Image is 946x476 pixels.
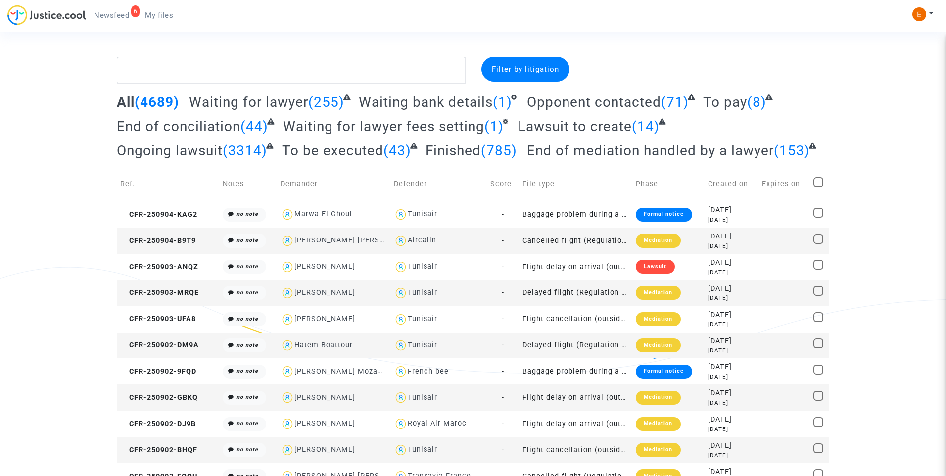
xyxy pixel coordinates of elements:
[708,216,755,224] div: [DATE]
[394,207,408,222] img: icon-user.svg
[636,417,680,431] div: Mediation
[117,118,240,135] span: End of conciliation
[708,414,755,425] div: [DATE]
[487,166,519,201] td: Score
[708,336,755,347] div: [DATE]
[283,118,484,135] span: Waiting for lawyer fees setting
[708,362,755,373] div: [DATE]
[131,5,140,17] div: 6
[519,201,632,228] td: Baggage problem during a flight
[394,260,408,274] img: icon-user.svg
[708,205,755,216] div: [DATE]
[527,94,661,110] span: Opponent contacted
[294,236,419,244] div: [PERSON_NAME] [PERSON_NAME]
[117,94,135,110] span: All
[394,417,408,431] img: icon-user.svg
[390,166,487,201] td: Defender
[774,143,810,159] span: (153)
[502,367,504,376] span: -
[636,365,692,379] div: Formal notice
[519,437,632,463] td: Flight cancellation (outside of EU - Montreal Convention)
[481,143,517,159] span: (785)
[519,358,632,384] td: Baggage problem during a flight
[281,207,295,222] img: icon-user.svg
[117,166,219,201] td: Ref.
[493,94,512,110] span: (1)
[636,208,692,222] div: Formal notice
[86,8,137,23] a: 6Newsfeed
[636,443,680,457] div: Mediation
[294,341,353,349] div: Hatem Boattour
[294,367,405,376] div: [PERSON_NAME] Mozambique
[120,420,196,428] span: CFR-250902-DJ9B
[236,316,258,322] i: no note
[94,11,129,20] span: Newsfeed
[120,263,198,271] span: CFR-250903-ANQZ
[120,393,198,402] span: CFR-250902-GBKQ
[294,288,355,297] div: [PERSON_NAME]
[708,440,755,451] div: [DATE]
[236,263,258,270] i: no note
[117,143,223,159] span: Ongoing lawsuit
[708,399,755,407] div: [DATE]
[519,228,632,254] td: Cancelled flight (Regulation EC 261/2004)
[708,242,755,250] div: [DATE]
[394,338,408,353] img: icon-user.svg
[502,446,504,454] span: -
[519,333,632,359] td: Delayed flight (Regulation EC 261/2004)
[281,443,295,457] img: icon-user.svg
[223,143,267,159] span: (3314)
[294,262,355,271] div: [PERSON_NAME]
[294,419,355,428] div: [PERSON_NAME]
[236,342,258,348] i: no note
[708,284,755,294] div: [DATE]
[705,166,758,201] td: Created on
[236,394,258,400] i: no note
[120,210,197,219] span: CFR-250904-KAG2
[394,286,408,300] img: icon-user.svg
[281,260,295,274] img: icon-user.svg
[912,7,926,21] img: ACg8ocIeiFvHKe4dA5oeRFd_CiCnuxWUEc1A2wYhRJE3TTWt=s96-c
[120,237,196,245] span: CFR-250904-B9T9
[632,118,660,135] span: (14)
[394,234,408,248] img: icon-user.svg
[294,445,355,454] div: [PERSON_NAME]
[502,315,504,323] span: -
[120,315,196,323] span: CFR-250903-UFA8
[703,94,747,110] span: To pay
[359,94,493,110] span: Waiting bank details
[236,289,258,296] i: no note
[708,268,755,277] div: [DATE]
[120,288,199,297] span: CFR-250903-MRQE
[708,310,755,321] div: [DATE]
[519,384,632,411] td: Flight delay on arrival (outside of EU - Montreal Convention)
[636,286,680,300] div: Mediation
[394,390,408,405] img: icon-user.svg
[135,94,179,110] span: (4689)
[236,446,258,453] i: no note
[408,419,467,428] div: Royal Air Maroc
[219,166,277,201] td: Notes
[236,368,258,374] i: no note
[120,341,199,349] span: CFR-250902-DM9A
[408,315,437,323] div: Tunisair
[636,338,680,352] div: Mediation
[408,341,437,349] div: Tunisair
[708,294,755,302] div: [DATE]
[236,237,258,243] i: no note
[519,166,632,201] td: File type
[519,411,632,437] td: Flight delay on arrival (outside of EU - Montreal Convention)
[502,288,504,297] span: -
[502,210,504,219] span: -
[294,210,352,218] div: Marwa El Ghoul
[708,388,755,399] div: [DATE]
[636,312,680,326] div: Mediation
[383,143,411,159] span: (43)
[408,393,437,402] div: Tunisair
[120,367,196,376] span: CFR-250902-9FQD
[294,393,355,402] div: [PERSON_NAME]
[408,236,436,244] div: Aircalin
[708,451,755,460] div: [DATE]
[519,306,632,333] td: Flight cancellation (outside of EU - Montreal Convention)
[7,5,86,25] img: jc-logo.svg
